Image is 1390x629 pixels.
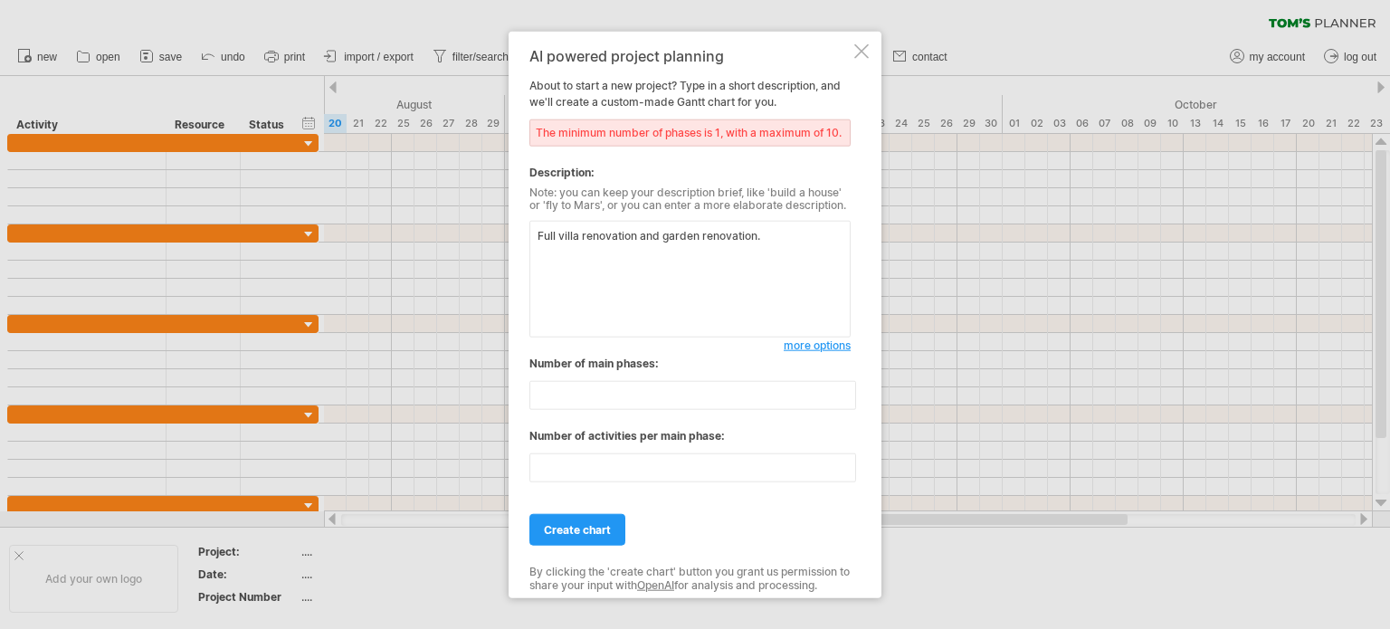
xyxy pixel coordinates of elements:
a: more options [784,338,851,354]
div: About to start a new project? Type in a short description, and we'll create a custom-made Gantt c... [529,47,851,582]
span: more options [784,338,851,352]
div: Description: [529,164,851,180]
div: Number of activities per main phase: [529,428,851,444]
a: create chart [529,514,625,546]
a: OpenAI [637,577,674,591]
div: Number of main phases: [529,356,851,372]
div: AI powered project planning [529,47,851,63]
div: Note: you can keep your description brief, like 'build a house' or 'fly to Mars', or you can ente... [529,186,851,212]
span: create chart [544,523,611,537]
div: By clicking the 'create chart' button you grant us permission to share your input with for analys... [529,566,851,592]
div: The minimum number of phases is 1, with a maximum of 10. [529,119,851,146]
